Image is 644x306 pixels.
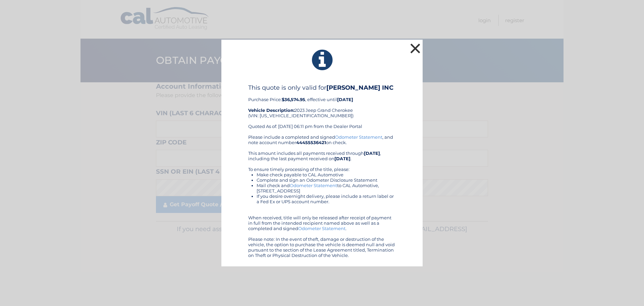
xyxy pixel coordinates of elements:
[248,107,294,113] strong: Vehicle Description:
[257,193,396,204] li: If you desire overnight delivery, please include a return label or a Fed Ex or UPS account number.
[257,183,396,193] li: Mail check and to CAL Automotive, [STREET_ADDRESS]
[257,177,396,183] li: Complete and sign an Odometer Disclosure Statement
[409,42,422,55] button: ×
[248,134,396,258] div: Please include a completed and signed , and note account number on check. This amount includes al...
[334,156,351,161] b: [DATE]
[296,140,326,145] b: 44455536421
[248,84,396,91] h4: This quote is only valid for
[282,97,305,102] b: $36,574.95
[326,84,393,91] b: [PERSON_NAME] INC
[364,150,380,156] b: [DATE]
[337,97,353,102] b: [DATE]
[290,183,337,188] a: Odometer Statement
[257,172,396,177] li: Make check payable to CAL Automotive
[248,84,396,134] div: Purchase Price: , effective until 2023 Jeep Grand Cherokee (VIN: [US_VEHICLE_IDENTIFICATION_NUMBE...
[298,226,345,231] a: Odometer Statement
[335,134,382,140] a: Odometer Statement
